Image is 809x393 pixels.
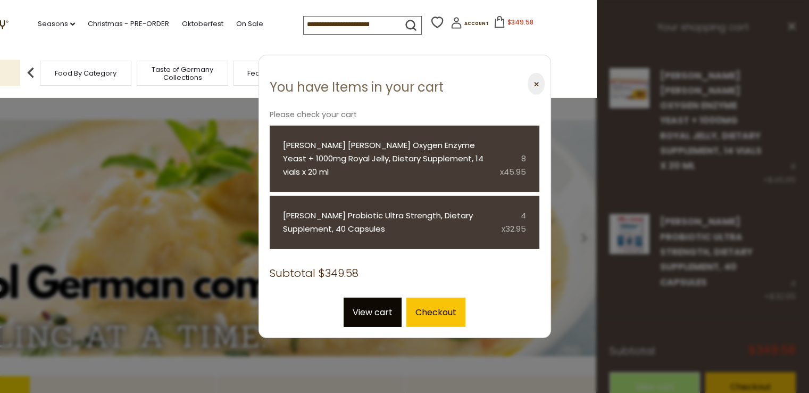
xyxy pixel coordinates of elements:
img: previous arrow [20,62,41,84]
p: Please check your cart [270,108,444,121]
div: 4 x [497,209,526,235]
span: Account [464,21,489,27]
button: $349.58 [491,16,536,32]
h3: You have Items in your cart [270,79,444,95]
a: [PERSON_NAME] [PERSON_NAME] Oxygen Enzyme Yeast + 1000mg Royal Jelly, Dietary Supplement, 14 vial... [283,139,497,179]
a: Featured Products [247,69,311,77]
a: Checkout [406,297,465,326]
span: 45.95 [504,166,526,177]
span: $349.58 [507,18,533,27]
a: Christmas - PRE-ORDER [88,18,169,30]
a: Food By Category [55,69,116,77]
a: On Sale [236,18,263,30]
div: 8 x [497,139,526,179]
span: Subtotal [270,265,315,280]
a: Seasons [38,18,75,30]
a: Taste of Germany Collections [140,65,225,81]
span: $349.58 [318,265,358,280]
a: Account [451,17,489,32]
a: Oktoberfest [181,18,223,30]
span: 32.95 [505,223,526,234]
button: ⨉ [528,73,544,95]
a: [PERSON_NAME] Probiotic Ultra Strength, Dietary Supplement, 40 Capsules [283,209,496,235]
a: View cart [344,297,402,326]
